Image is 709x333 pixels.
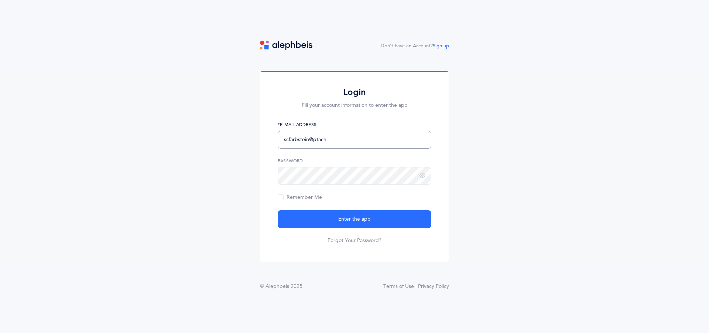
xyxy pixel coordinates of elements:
[278,121,431,128] label: *E-Mail Address
[260,41,312,50] img: logo.svg
[278,194,322,200] span: Remember Me
[278,102,431,109] p: Fill your account information to enter the app
[433,43,449,48] a: Sign up
[278,157,431,164] label: Password
[338,215,371,223] span: Enter the app
[328,237,381,244] a: Forgot Your Password?
[383,283,449,290] a: Terms of Use | Privacy Policy
[260,283,302,290] div: © Alephbeis 2025
[278,210,431,228] button: Enter the app
[381,43,449,50] div: Don't have an Account?
[278,86,431,98] h2: Login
